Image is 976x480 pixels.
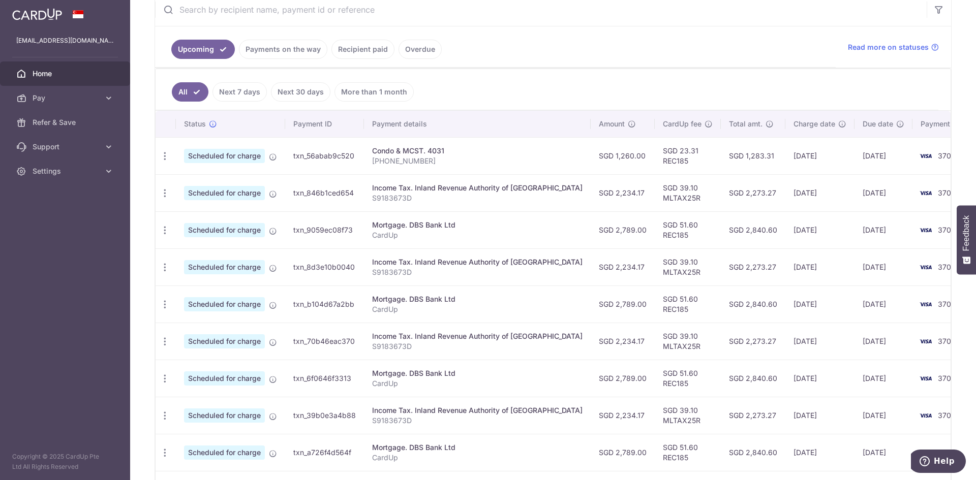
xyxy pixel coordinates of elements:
[184,119,206,129] span: Status
[372,368,583,378] div: Mortgage. DBS Bank Ltd
[372,405,583,415] div: Income Tax. Inland Revenue Authority of [GEOGRAPHIC_DATA]
[655,323,721,360] td: SGD 39.10 MLTAX25R
[372,193,583,203] p: S9183673D
[184,297,265,311] span: Scheduled for charge
[655,360,721,397] td: SGD 51.60 REC185
[591,434,655,471] td: SGD 2,789.00
[331,40,394,59] a: Recipient paid
[184,186,265,200] span: Scheduled for charge
[855,323,912,360] td: [DATE]
[212,82,267,102] a: Next 7 days
[372,415,583,426] p: S9183673D
[785,397,855,434] td: [DATE]
[184,260,265,274] span: Scheduled for charge
[911,450,966,475] iframe: Opens a widget where you can find more information
[916,261,936,273] img: Bank Card
[938,226,954,234] span: 3701
[785,360,855,397] td: [DATE]
[916,372,936,385] img: Bank Card
[655,285,721,323] td: SGD 51.60 REC185
[16,36,114,46] p: [EMAIL_ADDRESS][DOMAIN_NAME]
[938,188,954,197] span: 3701
[372,267,583,277] p: S9183673D
[172,82,208,102] a: All
[184,445,265,460] span: Scheduled for charge
[591,137,655,174] td: SGD 1,260.00
[855,248,912,285] td: [DATE]
[663,119,701,129] span: CardUp fee
[721,174,785,211] td: SGD 2,273.27
[916,409,936,422] img: Bank Card
[33,142,100,152] span: Support
[33,69,100,79] span: Home
[285,111,364,137] th: Payment ID
[591,323,655,360] td: SGD 2,234.17
[334,82,414,102] a: More than 1 month
[855,137,912,174] td: [DATE]
[372,156,583,166] p: [PHONE_NUMBER]
[184,149,265,163] span: Scheduled for charge
[785,211,855,248] td: [DATE]
[364,111,591,137] th: Payment details
[785,137,855,174] td: [DATE]
[655,174,721,211] td: SGD 39.10 MLTAX25R
[721,434,785,471] td: SGD 2,840.60
[184,223,265,237] span: Scheduled for charge
[916,298,936,310] img: Bank Card
[33,93,100,103] span: Pay
[721,137,785,174] td: SGD 1,283.31
[285,174,364,211] td: txn_846b1ced654
[372,378,583,389] p: CardUp
[855,360,912,397] td: [DATE]
[285,137,364,174] td: txn_56abab9c520
[372,230,583,240] p: CardUp
[785,434,855,471] td: [DATE]
[184,408,265,423] span: Scheduled for charge
[721,211,785,248] td: SGD 2,840.60
[285,285,364,323] td: txn_b104d67a2bb
[957,205,976,274] button: Feedback - Show survey
[372,294,583,304] div: Mortgage. DBS Bank Ltd
[285,360,364,397] td: txn_6f0646f3313
[184,371,265,386] span: Scheduled for charge
[962,215,971,251] span: Feedback
[599,119,625,129] span: Amount
[721,397,785,434] td: SGD 2,273.27
[863,119,893,129] span: Due date
[916,335,936,347] img: Bank Card
[785,174,855,211] td: [DATE]
[285,434,364,471] td: txn_a726f4d564f
[372,183,583,193] div: Income Tax. Inland Revenue Authority of [GEOGRAPHIC_DATA]
[794,119,835,129] span: Charge date
[655,211,721,248] td: SGD 51.60 REC185
[591,248,655,285] td: SGD 2,234.17
[916,446,936,459] img: Bank Card
[655,434,721,471] td: SGD 51.60 REC185
[721,360,785,397] td: SGD 2,840.60
[285,323,364,360] td: txn_70b46eac370
[721,248,785,285] td: SGD 2,273.27
[591,360,655,397] td: SGD 2,789.00
[848,42,939,52] a: Read more on statuses
[785,248,855,285] td: [DATE]
[12,8,62,20] img: CardUp
[372,304,583,314] p: CardUp
[285,211,364,248] td: txn_9059ec08f73
[399,40,442,59] a: Overdue
[372,341,583,351] p: S9183673D
[655,137,721,174] td: SGD 23.31 REC185
[372,453,583,463] p: CardUp
[938,411,954,420] span: 3701
[916,150,936,162] img: Bank Card
[938,151,954,160] span: 3701
[721,323,785,360] td: SGD 2,273.27
[655,397,721,434] td: SGD 39.10 MLTAX25R
[916,187,936,199] img: Bank Card
[938,300,954,308] span: 3701
[785,285,855,323] td: [DATE]
[33,117,100,127] span: Refer & Save
[855,397,912,434] td: [DATE]
[372,257,583,267] div: Income Tax. Inland Revenue Authority of [GEOGRAPHIC_DATA]
[848,42,929,52] span: Read more on statuses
